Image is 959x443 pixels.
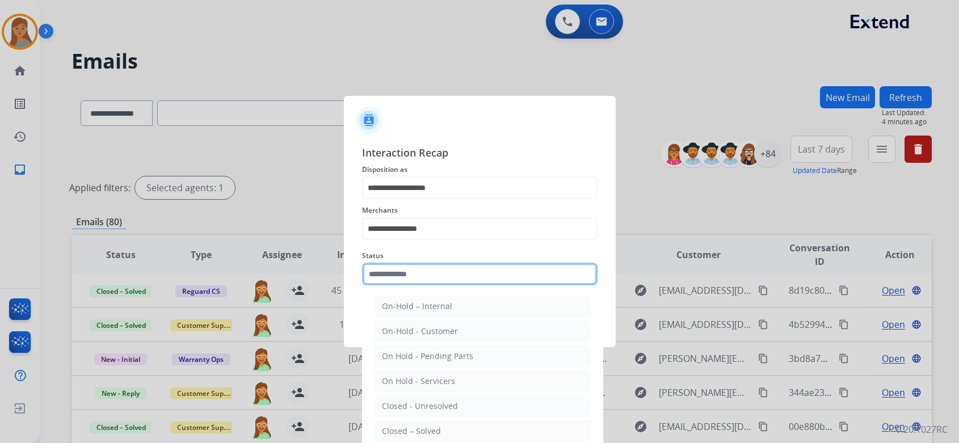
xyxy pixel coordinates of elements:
div: On-Hold - Customer [382,326,458,337]
div: Closed – Solved [382,425,441,437]
span: Status [362,249,598,263]
img: contactIcon [355,107,382,134]
span: Interaction Recap [362,145,598,163]
div: Closed - Unresolved [382,400,458,412]
span: Merchants [362,204,598,217]
div: On-Hold – Internal [382,301,452,312]
span: Disposition as [362,163,598,176]
p: 0.20.1027RC [896,423,948,436]
div: On Hold - Pending Parts [382,351,473,362]
div: On Hold - Servicers [382,376,455,387]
